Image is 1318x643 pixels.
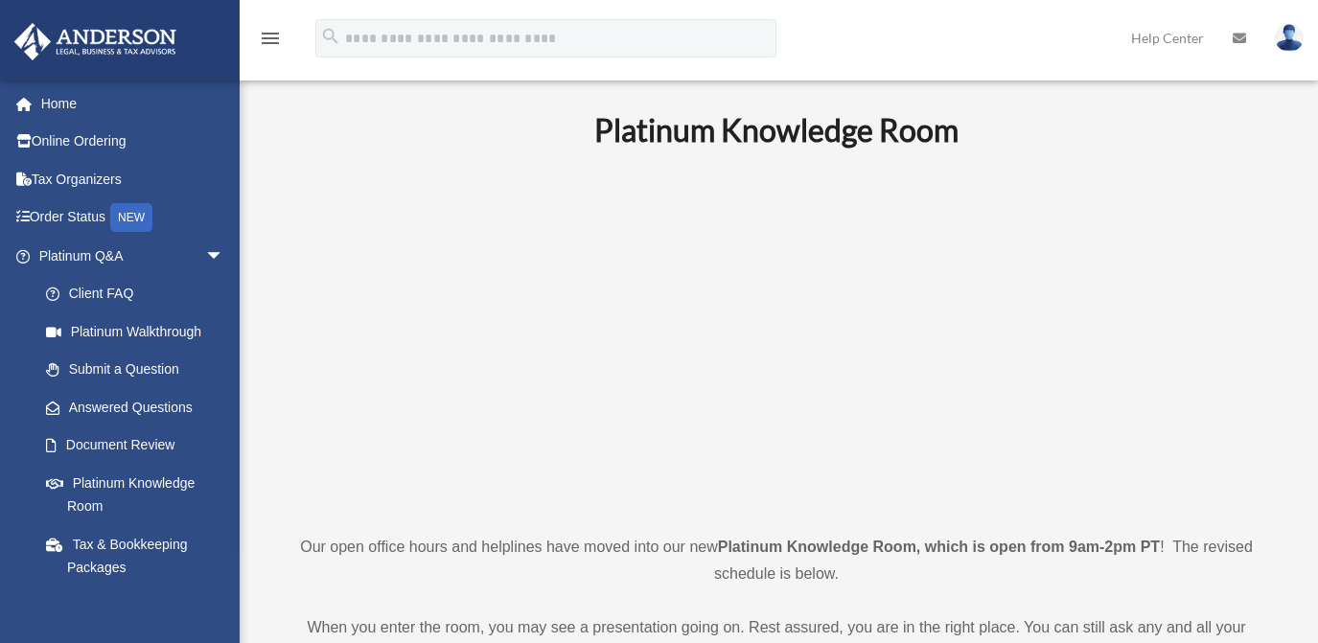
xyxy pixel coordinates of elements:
[9,23,182,60] img: Anderson Advisors Platinum Portal
[27,525,253,586] a: Tax & Bookkeeping Packages
[320,26,341,47] i: search
[27,426,253,465] a: Document Review
[273,534,1280,587] p: Our open office hours and helplines have moved into our new ! The revised schedule is below.
[27,464,243,525] a: Platinum Knowledge Room
[13,123,253,161] a: Online Ordering
[259,27,282,50] i: menu
[489,174,1064,498] iframe: 231110_Toby_KnowledgeRoom
[205,237,243,276] span: arrow_drop_down
[13,198,253,238] a: Order StatusNEW
[27,275,253,313] a: Client FAQ
[13,160,253,198] a: Tax Organizers
[1275,24,1304,52] img: User Pic
[13,84,253,123] a: Home
[110,203,152,232] div: NEW
[27,351,253,389] a: Submit a Question
[259,34,282,50] a: menu
[27,388,253,426] a: Answered Questions
[13,237,253,275] a: Platinum Q&Aarrow_drop_down
[718,539,1160,555] strong: Platinum Knowledge Room, which is open from 9am-2pm PT
[594,111,959,149] b: Platinum Knowledge Room
[27,312,253,351] a: Platinum Walkthrough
